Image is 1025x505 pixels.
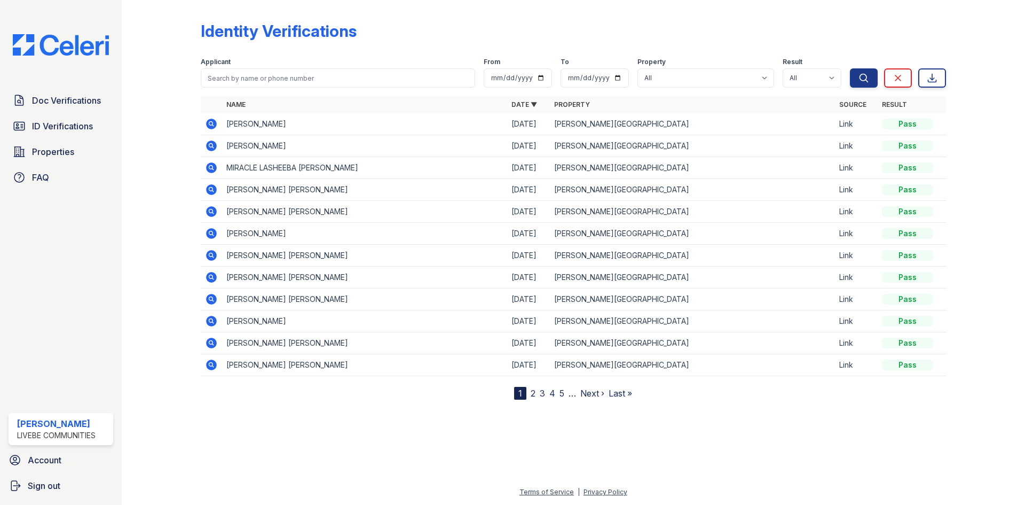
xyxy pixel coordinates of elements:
[28,479,60,492] span: Sign out
[637,58,666,66] label: Property
[32,145,74,158] span: Properties
[580,388,604,399] a: Next ›
[835,267,878,289] td: Link
[507,135,550,157] td: [DATE]
[835,135,878,157] td: Link
[9,115,113,137] a: ID Verifications
[32,171,49,184] span: FAQ
[835,289,878,310] td: Link
[222,310,507,332] td: [PERSON_NAME]
[507,289,550,310] td: [DATE]
[882,316,933,327] div: Pass
[882,228,933,239] div: Pass
[835,354,878,376] td: Link
[550,289,835,310] td: [PERSON_NAME][GEOGRAPHIC_DATA]
[484,58,500,66] label: From
[835,157,878,179] td: Link
[882,338,933,348] div: Pass
[507,157,550,179] td: [DATE]
[222,135,507,157] td: [PERSON_NAME]
[17,430,96,441] div: LiveBe Communities
[226,100,246,108] a: Name
[222,354,507,376] td: [PERSON_NAME] [PERSON_NAME]
[550,179,835,201] td: [PERSON_NAME][GEOGRAPHIC_DATA]
[222,245,507,267] td: [PERSON_NAME] [PERSON_NAME]
[201,58,231,66] label: Applicant
[222,267,507,289] td: [PERSON_NAME] [PERSON_NAME]
[882,206,933,217] div: Pass
[882,250,933,261] div: Pass
[835,310,878,332] td: Link
[222,289,507,310] td: [PERSON_NAME] [PERSON_NAME]
[559,388,564,399] a: 5
[882,119,933,129] div: Pass
[4,449,117,471] a: Account
[783,58,802,66] label: Result
[550,223,835,245] td: [PERSON_NAME][GEOGRAPHIC_DATA]
[32,120,93,133] span: ID Verifications
[550,113,835,135] td: [PERSON_NAME][GEOGRAPHIC_DATA]
[507,113,550,135] td: [DATE]
[507,332,550,354] td: [DATE]
[835,113,878,135] td: Link
[9,141,113,162] a: Properties
[882,184,933,195] div: Pass
[550,332,835,354] td: [PERSON_NAME][GEOGRAPHIC_DATA]
[222,332,507,354] td: [PERSON_NAME] [PERSON_NAME]
[569,387,576,400] span: …
[835,332,878,354] td: Link
[507,201,550,223] td: [DATE]
[578,488,580,496] div: |
[882,162,933,173] div: Pass
[549,388,555,399] a: 4
[882,272,933,283] div: Pass
[835,245,878,267] td: Link
[882,294,933,305] div: Pass
[222,223,507,245] td: [PERSON_NAME]
[835,223,878,245] td: Link
[584,488,627,496] a: Privacy Policy
[222,157,507,179] td: MIRACLE LASHEEBA [PERSON_NAME]
[882,360,933,370] div: Pass
[519,488,574,496] a: Terms of Service
[550,354,835,376] td: [PERSON_NAME][GEOGRAPHIC_DATA]
[540,388,545,399] a: 3
[201,21,357,41] div: Identity Verifications
[507,245,550,267] td: [DATE]
[4,34,117,56] img: CE_Logo_Blue-a8612792a0a2168367f1c8372b55b34899dd931a85d93a1a3d3e32e68fde9ad4.png
[28,454,61,467] span: Account
[507,179,550,201] td: [DATE]
[609,388,632,399] a: Last »
[507,267,550,289] td: [DATE]
[835,179,878,201] td: Link
[507,310,550,332] td: [DATE]
[222,113,507,135] td: [PERSON_NAME]
[839,100,866,108] a: Source
[835,201,878,223] td: Link
[507,354,550,376] td: [DATE]
[511,100,537,108] a: Date ▼
[882,141,933,151] div: Pass
[514,387,526,400] div: 1
[550,245,835,267] td: [PERSON_NAME][GEOGRAPHIC_DATA]
[554,100,590,108] a: Property
[550,267,835,289] td: [PERSON_NAME][GEOGRAPHIC_DATA]
[550,201,835,223] td: [PERSON_NAME][GEOGRAPHIC_DATA]
[17,417,96,430] div: [PERSON_NAME]
[9,167,113,188] a: FAQ
[9,90,113,111] a: Doc Verifications
[550,135,835,157] td: [PERSON_NAME][GEOGRAPHIC_DATA]
[550,157,835,179] td: [PERSON_NAME][GEOGRAPHIC_DATA]
[561,58,569,66] label: To
[32,94,101,107] span: Doc Verifications
[4,475,117,496] a: Sign out
[507,223,550,245] td: [DATE]
[222,201,507,223] td: [PERSON_NAME] [PERSON_NAME]
[550,310,835,332] td: [PERSON_NAME][GEOGRAPHIC_DATA]
[222,179,507,201] td: [PERSON_NAME] [PERSON_NAME]
[201,68,475,88] input: Search by name or phone number
[531,388,535,399] a: 2
[882,100,907,108] a: Result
